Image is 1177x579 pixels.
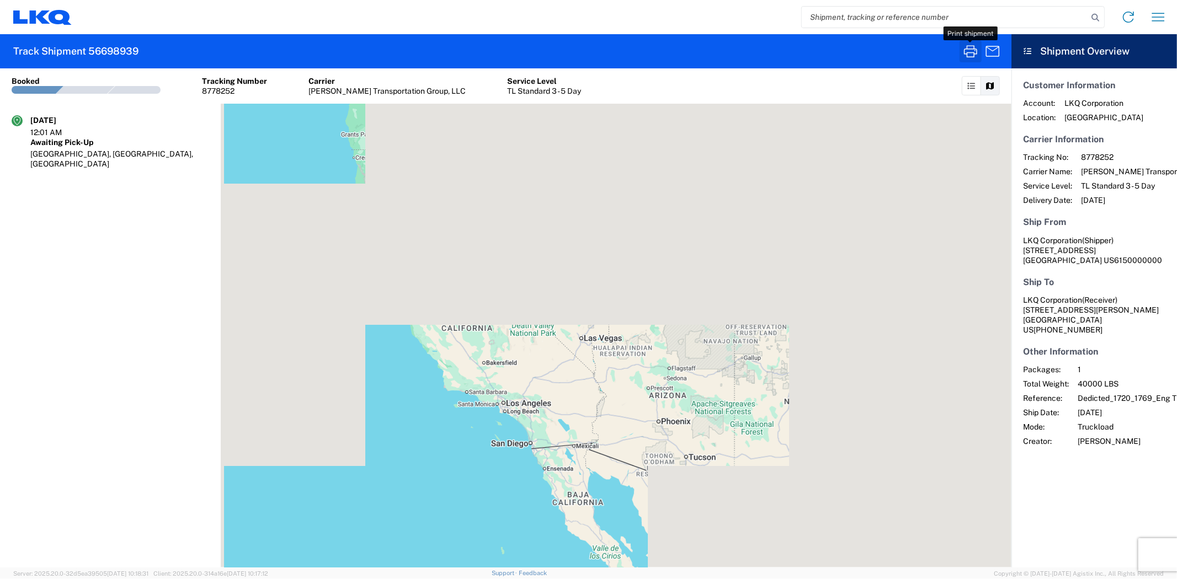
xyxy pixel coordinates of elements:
[308,76,466,86] div: Carrier
[1023,364,1069,374] span: Packages:
[1064,112,1143,122] span: [GEOGRAPHIC_DATA]
[1023,436,1069,446] span: Creator:
[1023,195,1072,205] span: Delivery Date:
[1082,236,1114,245] span: (Shipper)
[1023,217,1165,227] h5: Ship From
[1023,134,1165,144] h5: Carrier Information
[13,570,148,577] span: Server: 2025.20.0-32d5ea39505
[1082,296,1117,304] span: (Receiver)
[1023,246,1096,255] span: [STREET_ADDRESS]
[1023,408,1069,417] span: Ship Date:
[1023,295,1165,335] address: [GEOGRAPHIC_DATA] US
[202,86,267,96] div: 8778252
[1023,112,1056,122] span: Location:
[153,570,268,577] span: Client: 2025.20.0-314a16e
[1023,98,1056,108] span: Account:
[1023,167,1072,176] span: Carrier Name:
[519,570,547,576] a: Feedback
[1023,277,1165,287] h5: Ship To
[507,76,581,86] div: Service Level
[1034,325,1103,334] span: [PHONE_NUMBER]
[1023,235,1165,265] address: [GEOGRAPHIC_DATA] US
[30,137,209,147] div: Awaiting Pick-Up
[1023,236,1082,245] span: LKQ Corporation
[30,127,86,137] div: 12:01 AM
[1023,393,1069,403] span: Reference:
[1011,34,1177,68] header: Shipment Overview
[1023,346,1165,357] h5: Other Information
[12,76,40,86] div: Booked
[1023,181,1072,191] span: Service Level:
[30,115,86,125] div: [DATE]
[1023,422,1069,432] span: Mode:
[507,86,581,96] div: TL Standard 3 - 5 Day
[13,45,139,58] h2: Track Shipment 56698939
[802,7,1088,28] input: Shipment, tracking or reference number
[227,570,268,577] span: [DATE] 10:17:12
[202,76,267,86] div: Tracking Number
[30,149,209,169] div: [GEOGRAPHIC_DATA], [GEOGRAPHIC_DATA], [GEOGRAPHIC_DATA]
[1064,98,1143,108] span: LKQ Corporation
[1023,80,1165,90] h5: Customer Information
[994,569,1164,578] span: Copyright © [DATE]-[DATE] Agistix Inc., All Rights Reserved
[1114,256,1162,265] span: 6150000000
[107,570,148,577] span: [DATE] 10:18:31
[1023,379,1069,389] span: Total Weight:
[1023,296,1159,314] span: LKQ Corporation [STREET_ADDRESS][PERSON_NAME]
[1023,152,1072,162] span: Tracking No:
[492,570,519,576] a: Support
[308,86,466,96] div: [PERSON_NAME] Transportation Group, LLC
